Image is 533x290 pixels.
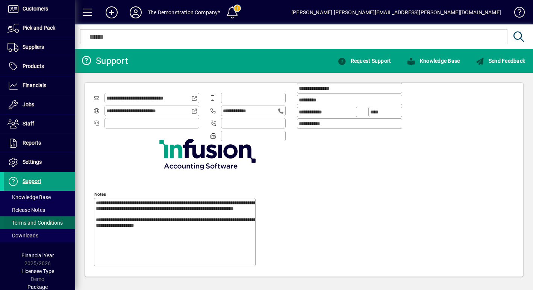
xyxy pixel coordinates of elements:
span: Jobs [23,101,34,107]
span: Release Notes [8,207,45,213]
a: Knowledge Base [399,54,468,68]
span: Financials [23,82,46,88]
span: Settings [23,159,42,165]
span: Knowledge Base [407,58,460,64]
a: Knowledge Base [509,2,524,26]
button: Add [100,6,124,19]
span: Products [23,63,44,69]
a: Downloads [4,229,75,242]
a: Settings [4,153,75,172]
button: Request Support [336,54,393,68]
a: Reports [4,134,75,153]
a: Terms and Conditions [4,216,75,229]
a: Staff [4,115,75,133]
mat-label: Notes [94,192,106,197]
span: Financial Year [21,252,54,258]
span: Suppliers [23,44,44,50]
span: Licensee Type [21,268,54,274]
a: Financials [4,76,75,95]
span: Pick and Pack [23,25,55,31]
span: Reports [23,140,41,146]
button: Profile [124,6,148,19]
a: Products [4,57,75,76]
a: Jobs [4,95,75,114]
span: Send Feedback [475,58,525,64]
span: Knowledge Base [8,194,51,200]
span: Package [27,284,48,290]
span: Downloads [8,233,38,239]
div: Support [81,55,128,67]
span: Terms and Conditions [8,220,63,226]
div: [PERSON_NAME] [PERSON_NAME][EMAIL_ADDRESS][PERSON_NAME][DOMAIN_NAME] [291,6,501,18]
span: Request Support [338,58,391,64]
span: Staff [23,121,34,127]
span: Customers [23,6,48,12]
a: Knowledge Base [4,191,75,204]
button: Knowledge Base [405,54,462,68]
a: Pick and Pack [4,19,75,38]
div: The Demonstration Company* [148,6,220,18]
button: Send Feedback [474,54,527,68]
a: Suppliers [4,38,75,57]
span: Support [23,178,41,184]
a: Release Notes [4,204,75,216]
